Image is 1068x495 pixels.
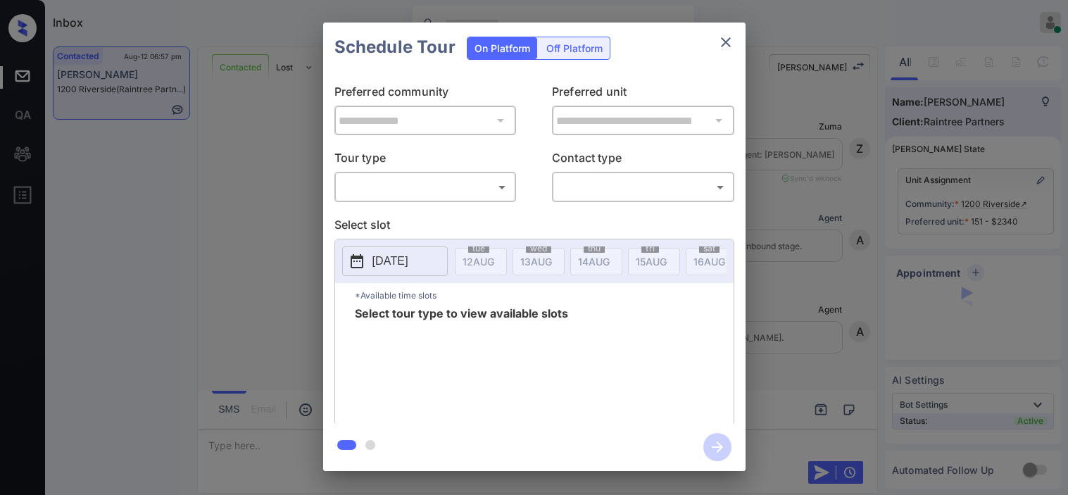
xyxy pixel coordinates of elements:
p: Contact type [552,149,734,172]
div: On Platform [467,37,537,59]
h2: Schedule Tour [323,23,467,72]
p: *Available time slots [355,283,734,308]
p: Select slot [334,216,734,239]
button: close [712,28,740,56]
button: [DATE] [342,246,448,276]
p: Preferred unit [552,83,734,106]
p: [DATE] [372,253,408,270]
div: Off Platform [539,37,610,59]
p: Preferred community [334,83,517,106]
span: Select tour type to view available slots [355,308,568,420]
p: Tour type [334,149,517,172]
